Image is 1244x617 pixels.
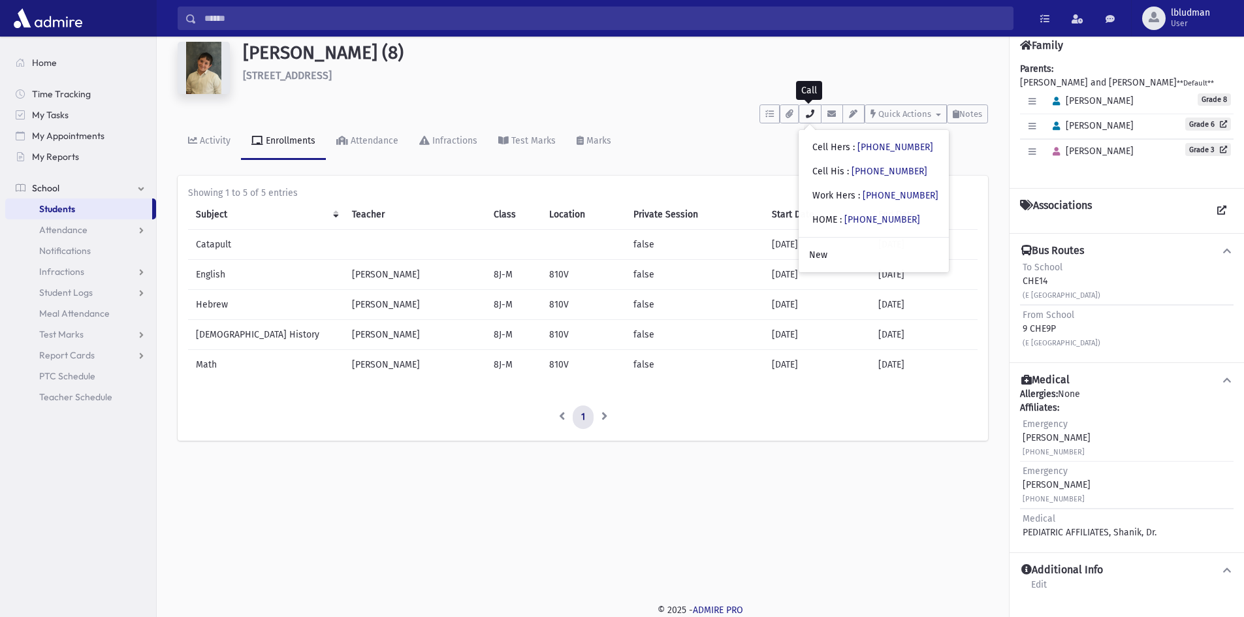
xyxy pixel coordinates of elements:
[959,109,982,119] span: Notes
[1171,18,1210,29] span: User
[188,230,344,260] td: Catapult
[1021,244,1084,258] h4: Bus Routes
[32,109,69,121] span: My Tasks
[1023,262,1062,273] span: To School
[799,243,949,267] a: New
[188,290,344,320] td: Hebrew
[5,240,156,261] a: Notifications
[178,123,241,160] a: Activity
[509,135,556,146] div: Test Marks
[32,130,104,142] span: My Appointments
[693,605,743,616] a: ADMIRE PRO
[1023,291,1100,300] small: (E [GEOGRAPHIC_DATA])
[812,140,933,154] div: Cell Hers
[852,166,927,177] a: [PHONE_NUMBER]
[5,324,156,345] a: Test Marks
[1021,563,1103,577] h4: Additional Info
[764,230,871,260] td: [DATE]
[5,104,156,125] a: My Tasks
[32,151,79,163] span: My Reports
[344,260,486,290] td: [PERSON_NAME]
[1047,146,1134,157] span: [PERSON_NAME]
[870,260,978,290] td: [DATE]
[344,350,486,380] td: [PERSON_NAME]
[197,135,231,146] div: Activity
[764,350,871,380] td: [DATE]
[39,328,84,340] span: Test Marks
[188,260,344,290] td: English
[870,320,978,350] td: [DATE]
[39,287,93,298] span: Student Logs
[5,84,156,104] a: Time Tracking
[1023,513,1055,524] span: Medical
[39,308,110,319] span: Meal Attendance
[5,146,156,167] a: My Reports
[541,290,626,320] td: 810V
[1020,388,1058,400] b: Allergies:
[541,260,626,290] td: 810V
[344,320,486,350] td: [PERSON_NAME]
[1020,244,1234,258] button: Bus Routes
[5,387,156,407] a: Teacher Schedule
[409,123,488,160] a: Infractions
[1023,466,1068,477] span: Emergency
[39,370,95,382] span: PTC Schedule
[626,230,764,260] td: false
[39,203,75,215] span: Students
[626,350,764,380] td: false
[1020,62,1234,178] div: [PERSON_NAME] and [PERSON_NAME]
[1023,464,1091,505] div: [PERSON_NAME]
[573,405,594,429] a: 1
[764,260,871,290] td: [DATE]
[764,200,871,230] th: Start Date
[1021,373,1070,387] h4: Medical
[488,123,566,160] a: Test Marks
[812,165,927,178] div: Cell His
[626,320,764,350] td: false
[566,123,622,160] a: Marks
[178,603,1223,617] div: © 2025 -
[1023,448,1085,456] small: [PHONE_NUMBER]
[1023,417,1091,458] div: [PERSON_NAME]
[243,69,988,82] h6: [STREET_ADDRESS]
[348,135,398,146] div: Attendance
[39,266,84,277] span: Infractions
[878,109,931,119] span: Quick Actions
[541,320,626,350] td: 810V
[1020,373,1234,387] button: Medical
[857,142,933,153] a: [PHONE_NUMBER]
[870,290,978,320] td: [DATE]
[626,200,764,230] th: Private Session
[1030,577,1047,601] a: Edit
[1047,95,1134,106] span: [PERSON_NAME]
[326,123,409,160] a: Attendance
[853,142,855,153] span: :
[188,320,344,350] td: [DEMOGRAPHIC_DATA] History
[541,350,626,380] td: 810V
[626,290,764,320] td: false
[1023,308,1100,349] div: 9 CHE9P
[812,213,920,227] div: HOME
[197,7,1013,30] input: Search
[39,349,95,361] span: Report Cards
[10,5,86,31] img: AdmirePro
[430,135,477,146] div: Infractions
[1023,495,1085,503] small: [PHONE_NUMBER]
[39,224,88,236] span: Attendance
[241,123,326,160] a: Enrollments
[188,200,344,230] th: Subject
[812,189,938,202] div: Work Hers
[32,182,59,194] span: School
[5,52,156,73] a: Home
[344,200,486,230] th: Teacher
[5,261,156,282] a: Infractions
[1023,261,1100,302] div: CHE14
[764,320,871,350] td: [DATE]
[243,42,988,64] h1: [PERSON_NAME] (8)
[1171,8,1210,18] span: lbludman
[5,282,156,303] a: Student Logs
[1047,120,1134,131] span: [PERSON_NAME]
[5,345,156,366] a: Report Cards
[5,125,156,146] a: My Appointments
[486,290,541,320] td: 8J-M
